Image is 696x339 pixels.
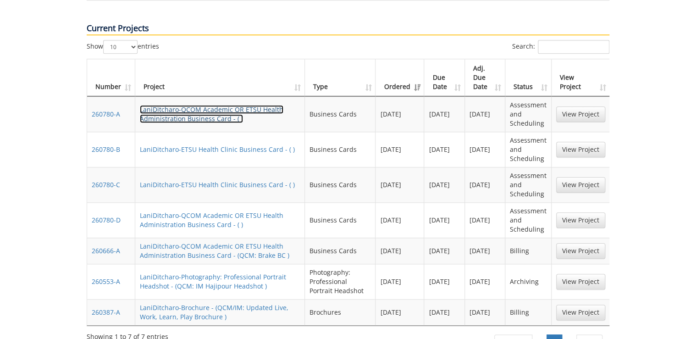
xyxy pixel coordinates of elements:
th: Ordered: activate to sort column ascending [376,59,424,96]
a: View Project [556,274,605,289]
a: 260387-A [92,308,120,317]
td: Billing [505,238,552,264]
th: Adj. Due Date: activate to sort column ascending [465,59,505,96]
a: View Project [556,106,605,122]
td: [DATE] [424,96,464,132]
a: 260780-D [92,216,121,224]
th: View Project: activate to sort column ascending [552,59,610,96]
th: Project: activate to sort column ascending [135,59,305,96]
td: [DATE] [376,202,424,238]
a: View Project [556,243,605,259]
th: Type: activate to sort column ascending [305,59,376,96]
th: Number: activate to sort column ascending [87,59,135,96]
td: [DATE] [465,238,505,264]
td: Business Cards [305,167,376,202]
label: Search: [512,40,609,54]
td: [DATE] [376,96,424,132]
td: [DATE] [465,299,505,325]
td: Photography: Professional Portrait Headshot [305,264,376,299]
td: [DATE] [376,264,424,299]
td: [DATE] [465,167,505,202]
a: 260553-A [92,277,120,286]
td: [DATE] [465,202,505,238]
td: Assessment and Scheduling [505,132,552,167]
td: [DATE] [376,299,424,325]
a: LaniDitcharo-QCOM Academic OR ETSU Health Administration Business Card - ( ) [140,211,283,229]
td: Billing [505,299,552,325]
td: [DATE] [376,238,424,264]
a: View Project [556,177,605,193]
a: View Project [556,212,605,228]
a: LaniDitcharo-QCOM Academic OR ETSU Health Administration Business Card - ( ) [140,105,283,123]
td: [DATE] [465,132,505,167]
td: [DATE] [424,132,464,167]
a: 260780-B [92,145,120,154]
td: Business Cards [305,238,376,264]
a: 260666-A [92,246,120,255]
a: LaniDitcharo-Photography: Professional Portrait Headshot - (QCM: IM Hajipour Headshot ) [140,272,286,290]
a: LaniDitcharo-Brochure - (QCM/IM: Updated Live, Work, Learn, Play Brochure ) [140,303,288,321]
td: [DATE] [376,167,424,202]
a: View Project [556,305,605,320]
td: Business Cards [305,96,376,132]
a: LaniDitcharo-ETSU Health Clinic Business Card - ( ) [140,145,295,154]
td: [DATE] [424,264,464,299]
th: Due Date: activate to sort column ascending [424,59,464,96]
td: Archiving [505,264,552,299]
a: LaniDitcharo-QCOM Academic OR ETSU Health Administration Business Card - (QCM: Brake BC ) [140,242,289,260]
td: Assessment and Scheduling [505,202,552,238]
td: [DATE] [376,132,424,167]
td: [DATE] [424,167,464,202]
td: [DATE] [424,299,464,325]
th: Status: activate to sort column ascending [505,59,552,96]
td: Assessment and Scheduling [505,96,552,132]
td: [DATE] [465,264,505,299]
a: 260780-C [92,180,120,189]
td: Brochures [305,299,376,325]
td: [DATE] [424,202,464,238]
td: Business Cards [305,132,376,167]
a: View Project [556,142,605,157]
a: 260780-A [92,110,120,118]
td: [DATE] [465,96,505,132]
td: Business Cards [305,202,376,238]
a: LaniDitcharo-ETSU Health Clinic Business Card - ( ) [140,180,295,189]
td: [DATE] [424,238,464,264]
p: Current Projects [87,22,609,35]
select: Showentries [103,40,138,54]
label: Show entries [87,40,159,54]
input: Search: [538,40,609,54]
td: Assessment and Scheduling [505,167,552,202]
